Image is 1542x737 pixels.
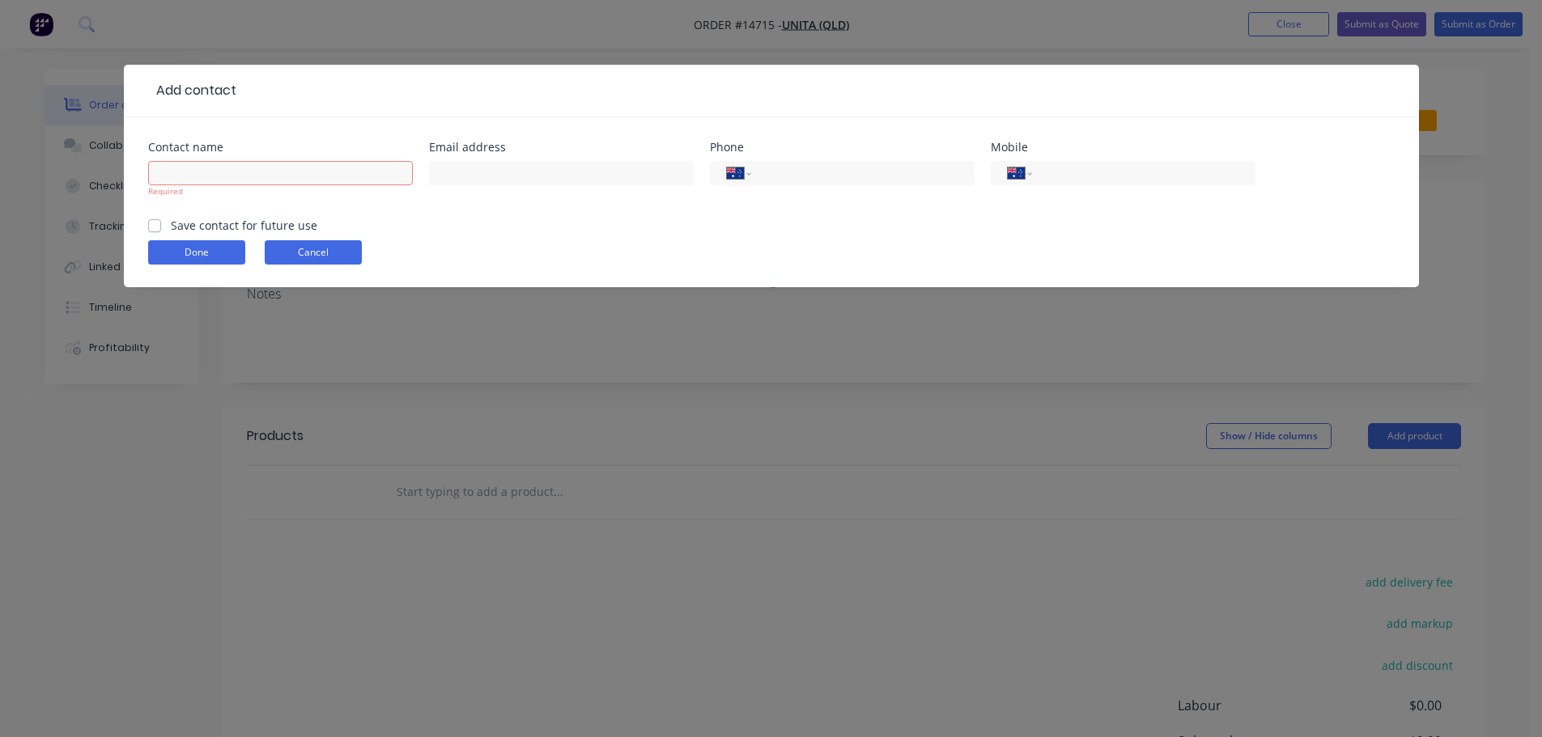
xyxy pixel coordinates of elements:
[148,240,245,265] button: Done
[991,142,1255,153] div: Mobile
[710,142,975,153] div: Phone
[171,217,317,234] label: Save contact for future use
[265,240,362,265] button: Cancel
[148,185,413,197] div: Required
[148,81,236,100] div: Add contact
[148,142,413,153] div: Contact name
[429,142,694,153] div: Email address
